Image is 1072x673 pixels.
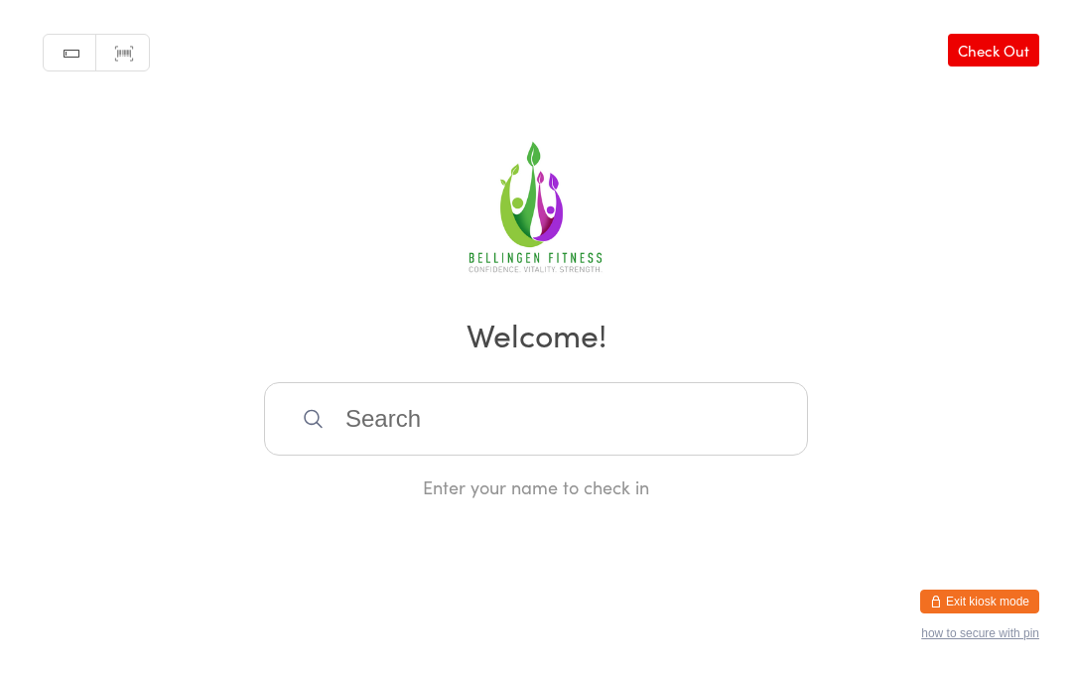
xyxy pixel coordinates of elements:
div: Enter your name to check in [264,474,808,499]
button: how to secure with pin [921,626,1039,640]
h2: Welcome! [20,312,1052,356]
input: Search [264,382,808,456]
img: Bellingen Fitness [458,135,614,284]
button: Exit kiosk mode [920,590,1039,613]
a: Check Out [948,34,1039,67]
